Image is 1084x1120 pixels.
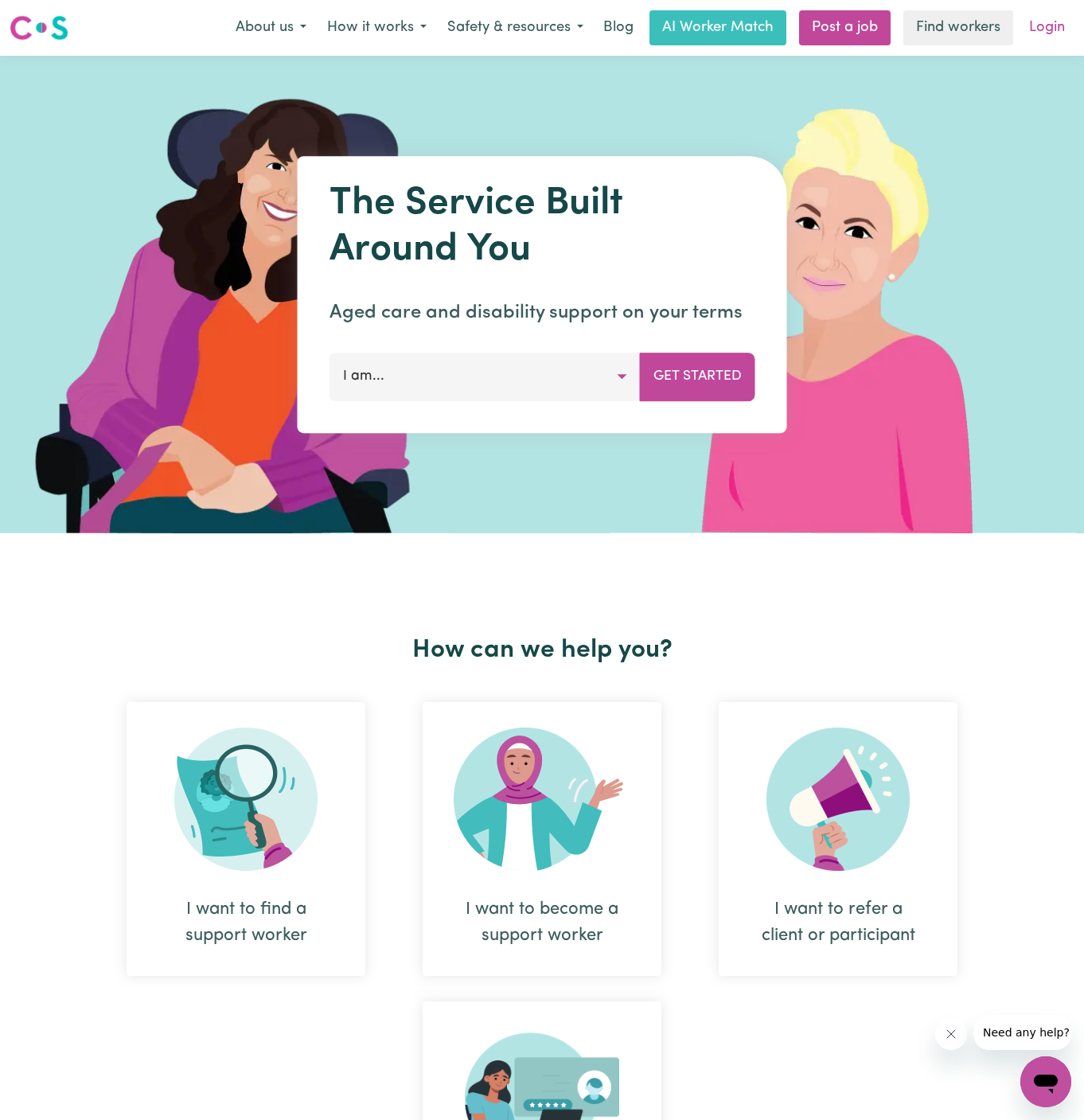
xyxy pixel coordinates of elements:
div: I want to refer a client or participant [757,896,919,949]
button: I am... [329,353,641,400]
div: I want to find a support worker [127,702,365,976]
button: Get Started [640,353,755,400]
button: How it works [317,11,437,45]
a: Login [1020,10,1074,45]
iframe: Message from company [973,1015,1071,1050]
div: I want to become a support worker [423,702,661,976]
h2: How can we help you? [98,635,986,665]
div: I want to become a support worker [461,896,623,949]
button: About us [225,11,317,45]
iframe: Button to launch messaging window [1020,1056,1071,1107]
img: Become Worker [454,728,630,871]
iframe: Close message [935,1018,967,1050]
button: Safety & resources [437,11,594,45]
a: Careseekers logo [10,10,68,46]
img: Refer [766,728,910,871]
img: Search [174,728,318,871]
a: Find workers [903,10,1013,45]
div: I want to refer a client or participant [719,702,957,976]
a: Blog [594,10,643,45]
h1: The Service Built Around You [329,181,755,273]
p: Aged care and disability support on your terms [329,299,755,327]
img: Careseekers logo [10,14,68,42]
div: I want to find a support worker [165,896,327,949]
a: AI Worker Match [649,10,786,45]
a: Post a job [799,10,891,45]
